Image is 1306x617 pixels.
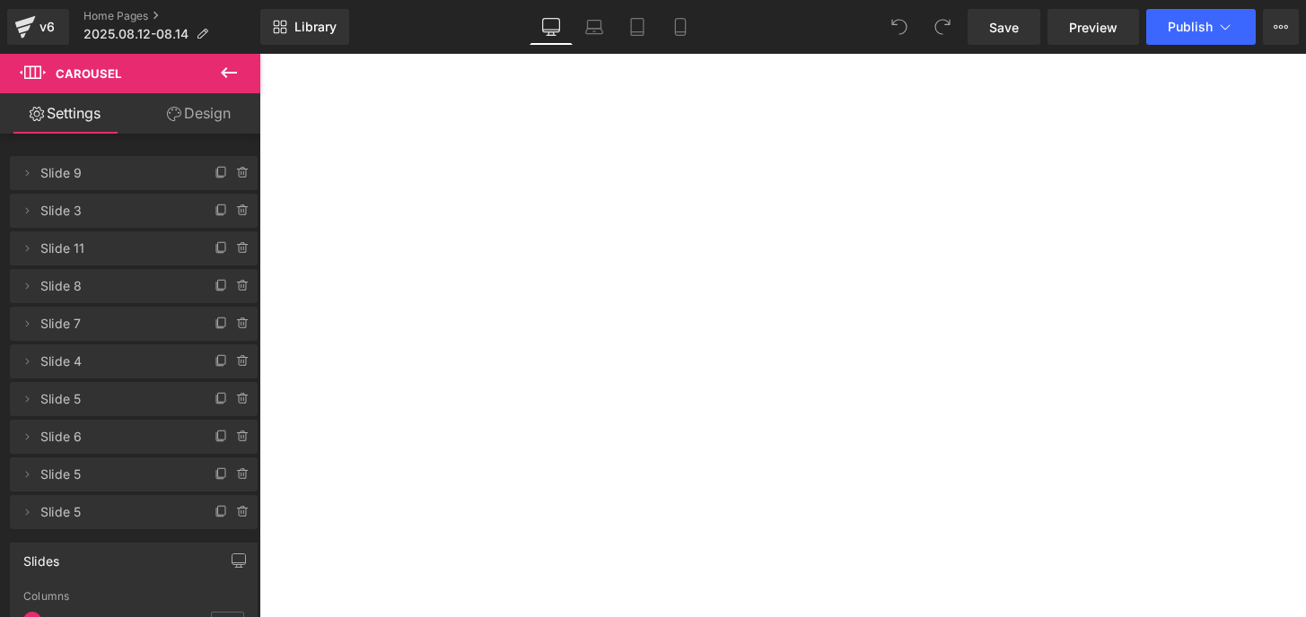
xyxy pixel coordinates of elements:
[7,9,69,45] a: v6
[1168,20,1213,34] span: Publish
[40,269,191,303] span: Slide 8
[40,344,191,378] span: Slide 4
[573,9,616,45] a: Laptop
[23,590,244,603] div: Columns
[1146,9,1256,45] button: Publish
[36,15,58,39] div: v6
[134,93,264,134] a: Design
[40,156,191,190] span: Slide 9
[83,9,260,23] a: Home Pages
[40,307,191,341] span: Slide 7
[1263,9,1299,45] button: More
[260,9,349,45] a: New Library
[1047,9,1139,45] a: Preview
[1069,18,1118,37] span: Preview
[616,9,659,45] a: Tablet
[23,543,59,569] div: Slides
[40,495,191,529] span: Slide 5
[40,231,191,265] span: Slide 11
[40,382,191,416] span: Slide 5
[40,194,191,228] span: Slide 3
[40,420,191,454] span: Slide 6
[659,9,702,45] a: Mobile
[989,18,1019,37] span: Save
[881,9,917,45] button: Undo
[530,9,573,45] a: Desktop
[40,457,191,491] span: Slide 5
[925,9,960,45] button: Redo
[83,27,188,41] span: 2025.08.12-08.14
[294,19,337,35] span: Library
[56,66,121,81] span: Carousel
